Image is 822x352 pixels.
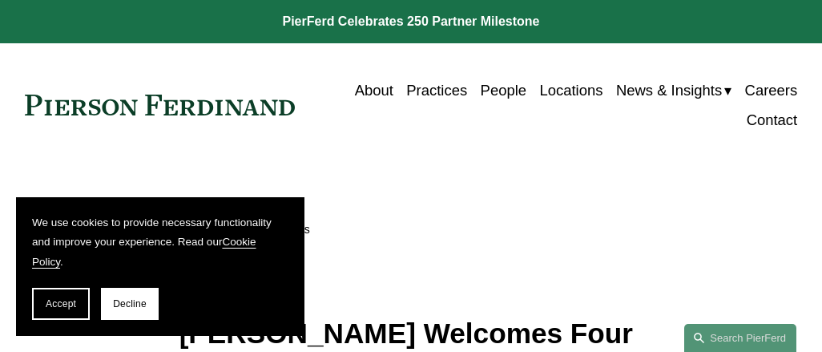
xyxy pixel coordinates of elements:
[355,75,393,105] a: About
[32,288,90,320] button: Accept
[406,75,467,105] a: Practices
[539,75,602,105] a: Locations
[481,75,526,105] a: People
[179,216,643,243] a: Back to News & Events
[684,324,796,352] a: Search this site
[101,288,159,320] button: Decline
[16,197,304,336] section: Cookie banner
[616,77,722,103] span: News & Insights
[32,236,256,267] a: Cookie Policy
[616,75,731,105] a: folder dropdown
[46,298,76,310] span: Accept
[745,75,798,105] a: Careers
[113,298,147,310] span: Decline
[747,105,798,135] a: Contact
[32,213,288,272] p: We use cookies to provide necessary functionality and improve your experience. Read our .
